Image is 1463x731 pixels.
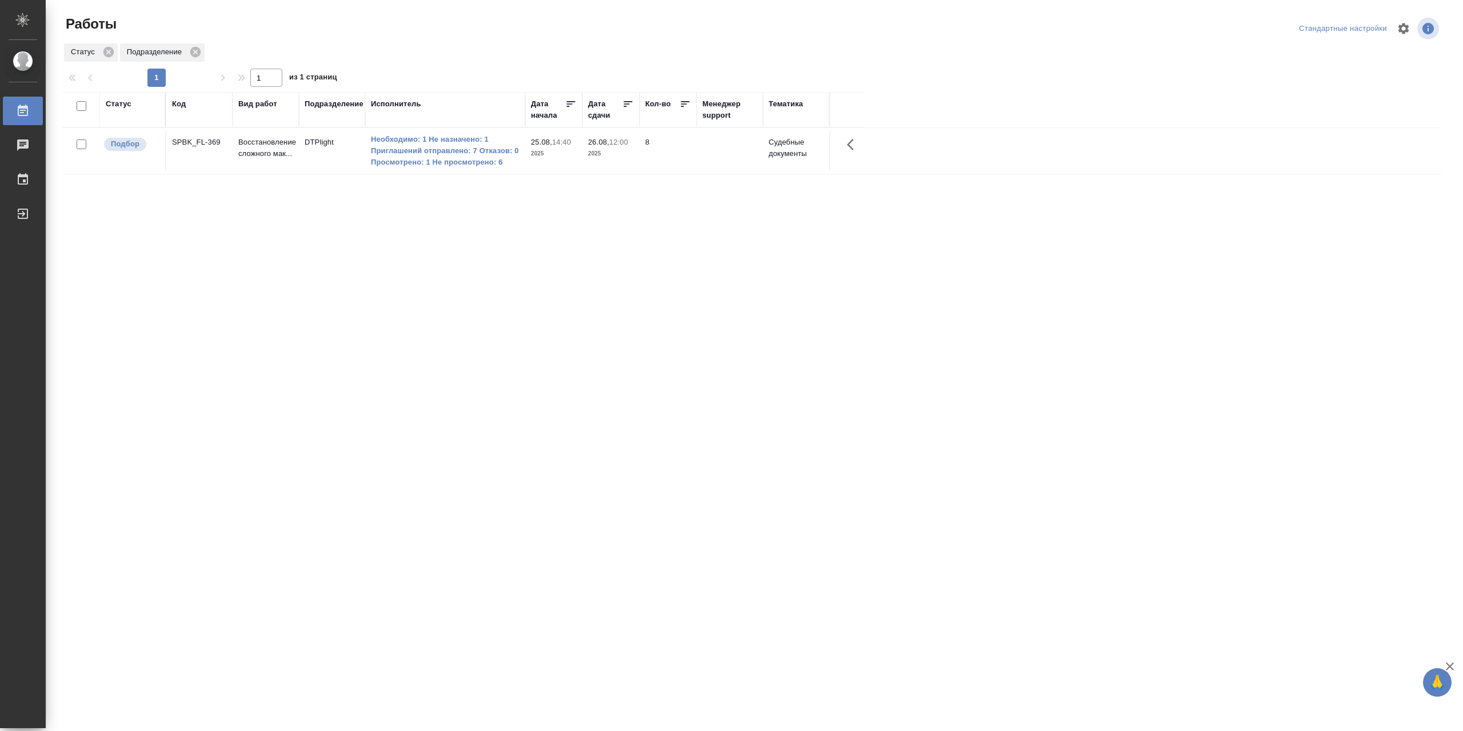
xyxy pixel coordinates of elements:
[289,70,337,87] span: из 1 страниц
[106,98,131,110] div: Статус
[371,134,519,168] a: Необходимо: 1 Не назначено: 1 Приглашений отправлено: 7 Отказов: 0 Просмотрено: 1 Не просмотрено: 6
[172,137,227,148] div: SPBK_FL-369
[840,131,868,158] button: Здесь прячутся важные кнопки
[103,137,159,152] div: Можно подбирать исполнителей
[609,138,628,146] p: 12:00
[238,98,277,110] div: Вид работ
[1428,670,1447,694] span: 🙏
[1417,18,1441,39] span: Посмотреть информацию
[645,98,671,110] div: Кол-во
[588,98,622,121] div: Дата сдачи
[64,43,118,62] div: Статус
[531,98,565,121] div: Дата начала
[120,43,205,62] div: Подразделение
[769,98,803,110] div: Тематика
[769,137,824,159] p: Судебные документы
[639,131,697,171] td: 8
[127,46,186,58] p: Подразделение
[63,15,117,33] span: Работы
[305,98,363,110] div: Подразделение
[1296,20,1390,38] div: split button
[111,138,139,150] p: Подбор
[371,98,421,110] div: Исполнитель
[1390,15,1417,42] span: Настроить таблицу
[299,131,365,171] td: DTPlight
[172,98,186,110] div: Код
[588,138,609,146] p: 26.08,
[552,138,571,146] p: 14:40
[588,148,634,159] p: 2025
[1423,668,1452,697] button: 🙏
[702,98,757,121] div: Менеджер support
[238,137,293,159] p: Восстановление сложного мак...
[531,148,577,159] p: 2025
[71,46,99,58] p: Статус
[531,138,552,146] p: 25.08,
